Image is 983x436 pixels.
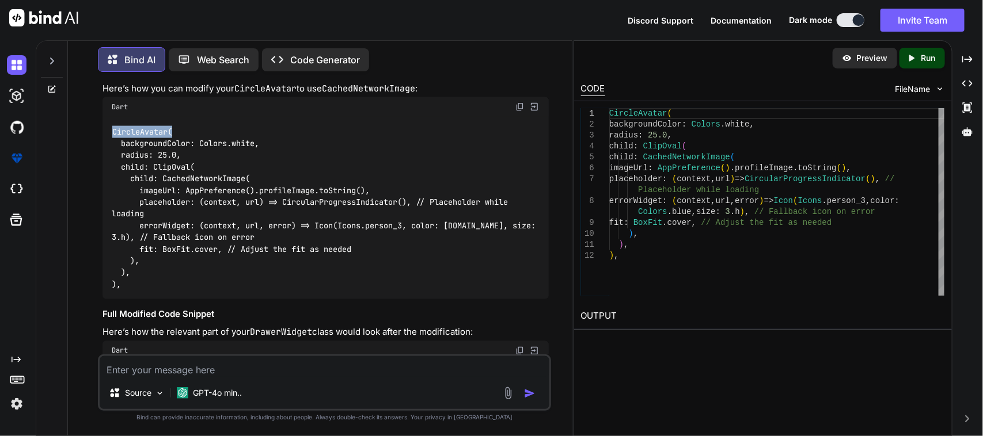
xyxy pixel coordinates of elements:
[842,53,852,63] img: preview
[677,196,711,205] span: context
[581,119,594,130] div: 2
[9,9,78,26] img: Bind AI
[614,251,618,260] span: ,
[609,152,633,162] span: child
[197,53,249,67] p: Web Search
[857,52,888,64] p: Preview
[935,84,945,94] img: chevron down
[749,120,754,129] span: ,
[112,126,540,290] code: CircleAvatar( backgroundColor: Colors.white, radius: 25.0, child: ClipOval( child: CachedNetworkI...
[529,102,540,112] img: Open in Browser
[7,179,26,199] img: cloudideIcon
[798,196,822,205] span: Icons
[609,109,667,118] span: CircleAvatar
[735,174,745,183] span: =>
[638,185,759,194] span: Placeholder while loading
[643,141,682,151] span: ClipOval
[793,196,798,205] span: (
[895,83,931,95] span: FileName
[667,207,672,216] span: .
[711,16,772,25] span: Documentation
[628,229,633,238] span: )
[692,218,696,227] span: ,
[866,196,870,205] span: ,
[871,196,895,205] span: color
[735,163,793,173] span: profileImage
[515,102,525,112] img: copy
[177,387,188,399] img: GPT-4o mini
[764,196,774,205] span: =>
[609,131,638,140] span: radius
[875,174,880,183] span: ,
[628,16,693,25] span: Discord Support
[885,174,895,183] span: //
[822,196,826,205] span: .
[711,196,715,205] span: ,
[880,9,965,32] button: Invite Team
[633,152,638,162] span: :
[633,141,638,151] span: :
[730,163,735,173] span: .
[250,327,312,338] code: DrawerWidget
[677,174,711,183] span: context
[515,346,525,355] img: copy
[672,174,677,183] span: (
[193,387,242,399] p: GPT-4o min..
[725,163,730,173] span: )
[7,394,26,414] img: settings
[735,207,739,216] span: h
[716,207,720,216] span: :
[155,388,165,398] img: Pick Models
[667,109,672,118] span: (
[609,120,682,129] span: backgroundColor
[720,163,725,173] span: (
[609,196,662,205] span: errorWidget
[529,346,540,356] img: Open in Browser
[581,228,594,239] div: 10
[745,207,749,216] span: ,
[643,152,730,162] span: CachedNetworkImage
[7,55,26,75] img: darkChat
[648,163,652,173] span: :
[870,174,875,183] span: )
[581,174,594,185] div: 7
[609,251,614,260] span: )
[745,174,866,183] span: CircularProgressIndicator
[98,413,552,422] p: Bind can provide inaccurate information, including about people. Always double-check its answers....
[793,163,798,173] span: .
[672,196,677,205] span: (
[789,14,832,26] span: Dark mode
[725,120,749,129] span: white
[103,82,549,95] p: Here’s how you can modify your to use :
[624,218,628,227] span: :
[648,131,667,140] span: 25.0
[124,53,155,67] p: Bind AI
[682,120,686,129] span: :
[502,387,515,400] img: attachment
[581,152,594,163] div: 5
[103,326,549,339] p: Here’s how the relevant part of your class would look after the modification:
[798,163,836,173] span: toString
[609,218,624,227] span: fit
[730,174,735,183] span: )
[735,196,759,205] span: error
[112,346,128,355] span: Dart
[692,207,696,216] span: ,
[716,174,730,183] span: url
[720,120,725,129] span: .
[322,83,415,94] code: CachedNetworkImage
[716,196,730,205] span: url
[581,196,594,206] div: 8
[662,218,667,227] span: .
[581,163,594,174] div: 6
[662,174,667,183] span: :
[7,86,26,106] img: darkAi-studio
[672,207,692,216] span: blue
[633,229,638,238] span: ,
[574,303,952,330] h2: OUTPUT
[524,388,536,399] img: icon
[234,83,297,94] code: CircleAvatar
[730,152,735,162] span: (
[638,131,643,140] span: :
[730,207,735,216] span: .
